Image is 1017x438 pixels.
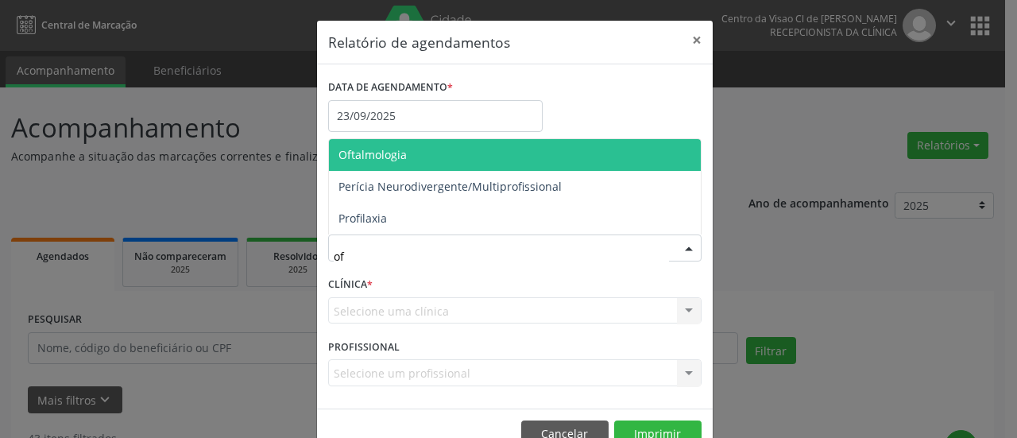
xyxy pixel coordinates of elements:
label: PROFISSIONAL [328,335,400,359]
label: DATA DE AGENDAMENTO [328,76,453,100]
span: Oftalmologia [338,147,407,162]
h5: Relatório de agendamentos [328,32,510,52]
input: Selecione uma data ou intervalo [328,100,543,132]
span: Profilaxia [338,211,387,226]
button: Close [681,21,713,60]
label: CLÍNICA [328,273,373,297]
span: Perícia Neurodivergente/Multiprofissional [338,179,562,194]
input: Seleciona uma especialidade [334,240,669,272]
